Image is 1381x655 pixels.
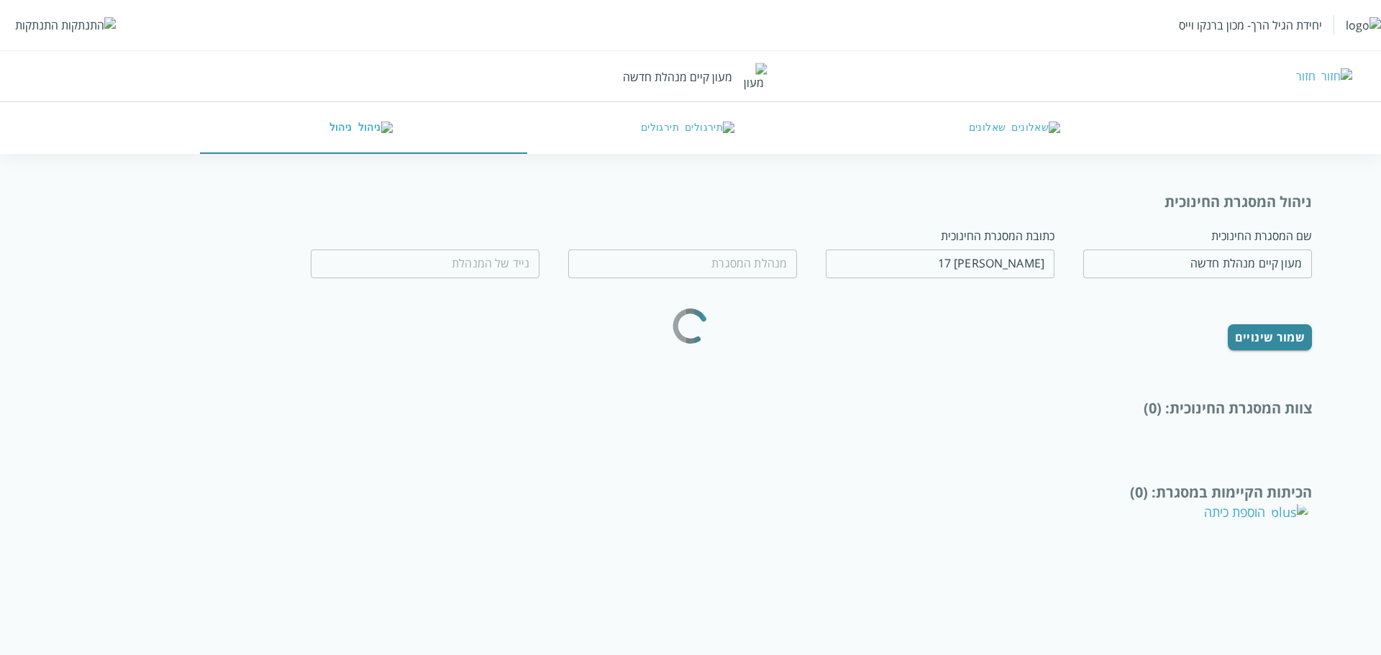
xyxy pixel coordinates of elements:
img: plus [1271,503,1308,521]
div: כתובת המסגרת החינוכית [826,228,1054,244]
div: התנתקות [15,17,58,33]
div: חזור [1296,68,1316,84]
img: תירגולים [685,122,734,134]
img: ניהול [358,122,393,134]
button: שמור שינויים [1228,324,1313,350]
svg: color-ring-loading [662,272,719,380]
input: מנהלת המסגרת [568,249,797,278]
div: יחידת הגיל הרך- מכון ברנקו וייס [1179,17,1322,33]
input: כתובת המסגרת החינוכית [826,249,1054,278]
div: הכיתות הקיימות במסגרת : (0) [69,482,1312,502]
img: שאלונים [1011,122,1060,134]
button: ניהול [200,102,527,154]
button: שאלונים [854,102,1180,154]
input: שם המסגרת החינוכית [1083,249,1312,278]
div: הוספת כיתה [1204,503,1308,521]
input: נייד של המנהלת [311,249,539,278]
img: חזור [1321,68,1352,84]
img: התנתקות [61,17,116,33]
img: logo [1346,17,1381,33]
div: צוות המסגרת החינוכית : (0) [69,398,1312,418]
div: ניהול המסגרת החינוכית [69,192,1312,211]
div: שם המסגרת החינוכית [1083,228,1312,244]
button: תירגולים [527,102,854,154]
